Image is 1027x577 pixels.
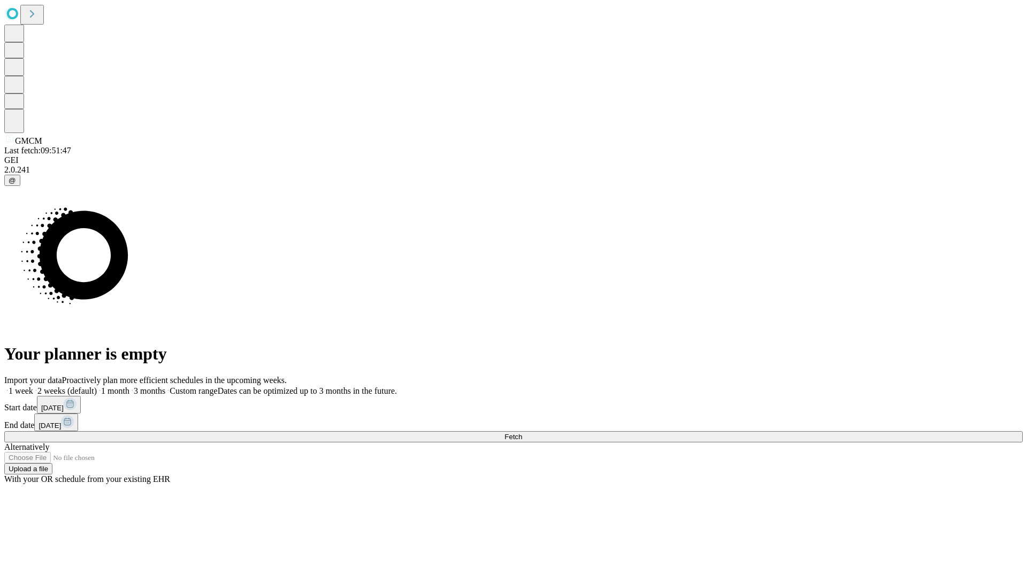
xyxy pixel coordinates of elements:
[170,386,217,395] span: Custom range
[134,386,165,395] span: 3 months
[4,414,1023,431] div: End date
[4,431,1023,442] button: Fetch
[4,442,49,451] span: Alternatively
[15,136,42,145] span: GMCM
[4,175,20,186] button: @
[9,386,33,395] span: 1 week
[4,396,1023,414] div: Start date
[9,176,16,184] span: @
[504,433,522,441] span: Fetch
[4,146,71,155] span: Last fetch: 09:51:47
[34,414,78,431] button: [DATE]
[4,155,1023,165] div: GEI
[37,396,81,414] button: [DATE]
[62,376,287,385] span: Proactively plan more efficient schedules in the upcoming weeks.
[37,386,97,395] span: 2 weeks (default)
[4,463,52,474] button: Upload a file
[101,386,129,395] span: 1 month
[39,422,61,430] span: [DATE]
[4,344,1023,364] h1: Your planner is empty
[218,386,397,395] span: Dates can be optimized up to 3 months in the future.
[41,404,64,412] span: [DATE]
[4,474,170,484] span: With your OR schedule from your existing EHR
[4,376,62,385] span: Import your data
[4,165,1023,175] div: 2.0.241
